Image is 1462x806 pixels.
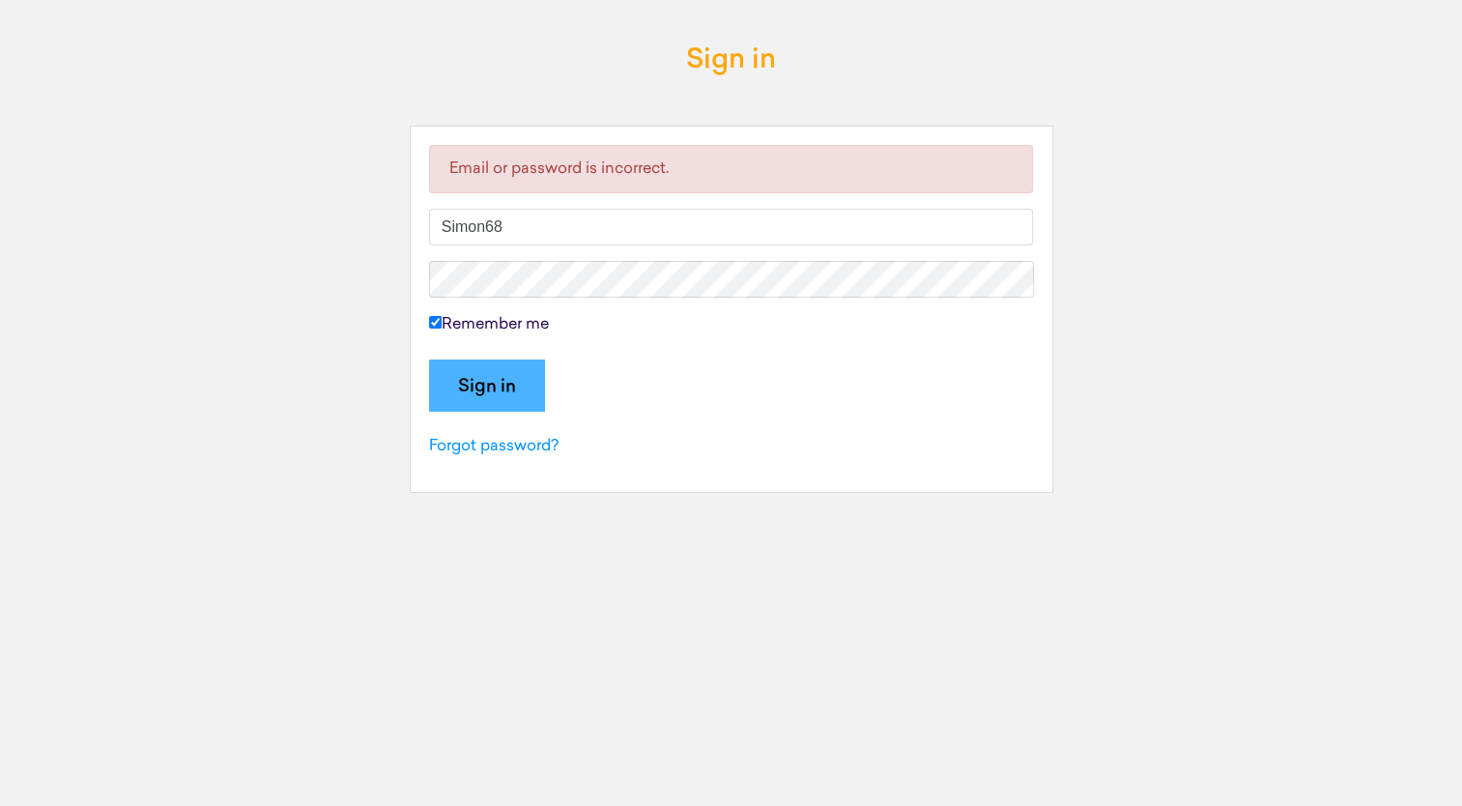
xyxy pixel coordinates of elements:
input: Sign in [429,360,545,412]
input: Remember me [429,316,442,329]
div: Email or password is incorrect. [429,145,1034,193]
input: Email address [429,209,1034,245]
a: Forgot password? [429,439,559,454]
label: Remember me [429,313,549,336]
h3: Sign in [686,46,776,76]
